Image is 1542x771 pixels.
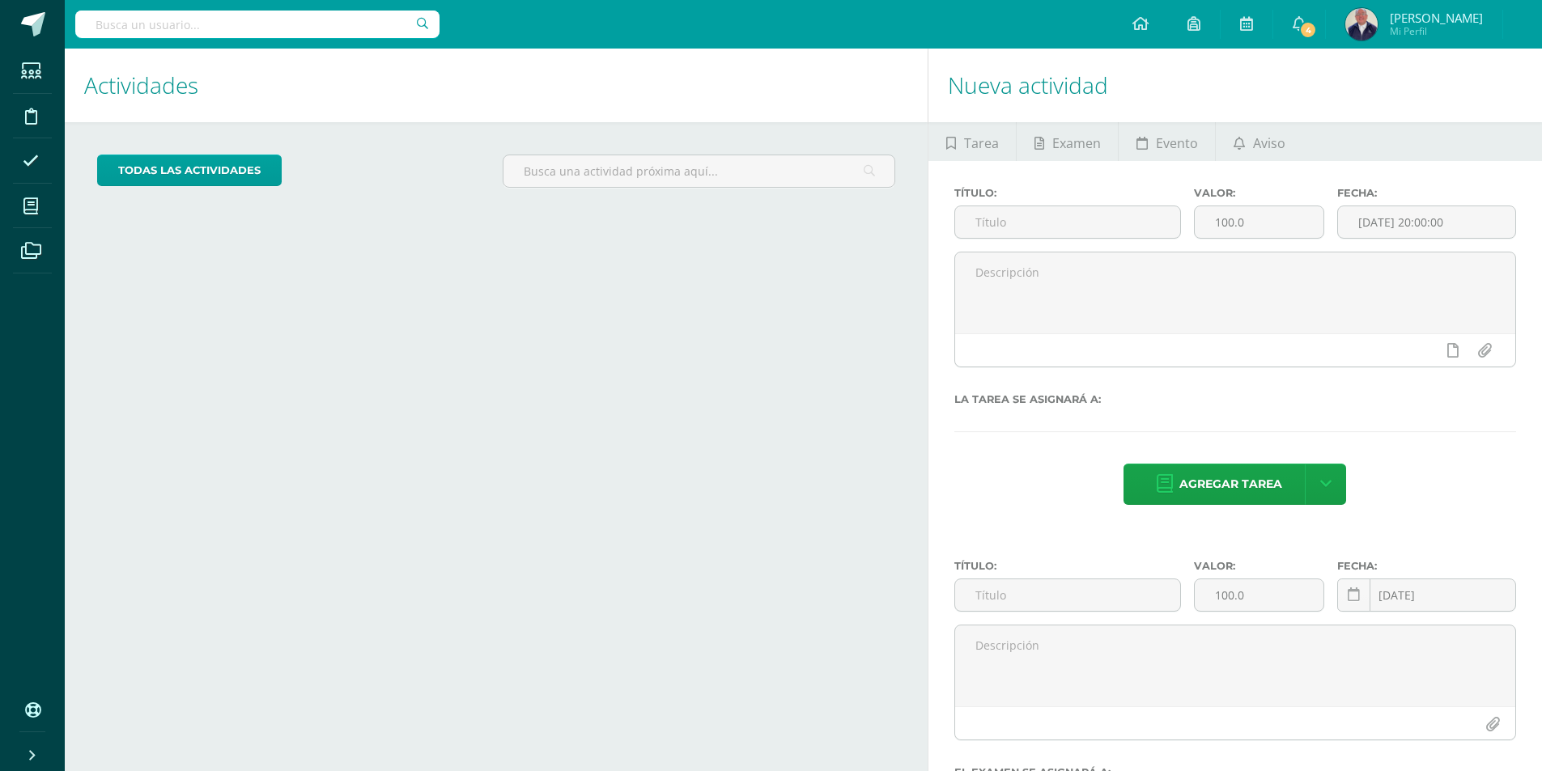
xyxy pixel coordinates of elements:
[1194,187,1325,199] label: Valor:
[1119,122,1215,161] a: Evento
[954,187,1181,199] label: Título:
[1390,10,1483,26] span: [PERSON_NAME]
[928,122,1016,161] a: Tarea
[955,206,1180,238] input: Título
[954,560,1181,572] label: Título:
[1179,464,1282,504] span: Agregar tarea
[1338,206,1515,238] input: Fecha de entrega
[1052,124,1101,163] span: Examen
[75,11,440,38] input: Busca un usuario...
[1017,122,1118,161] a: Examen
[1194,560,1325,572] label: Valor:
[503,155,894,187] input: Busca una actividad próxima aquí...
[954,393,1516,405] label: La tarea se asignará a:
[84,49,908,122] h1: Actividades
[1345,8,1378,40] img: 4400bde977c2ef3c8e0f06f5677fdb30.png
[948,49,1523,122] h1: Nueva actividad
[1390,24,1483,38] span: Mi Perfil
[1338,579,1515,611] input: Fecha de entrega
[1337,187,1516,199] label: Fecha:
[964,124,999,163] span: Tarea
[1195,206,1324,238] input: Puntos máximos
[97,155,282,186] a: todas las Actividades
[1195,579,1324,611] input: Puntos máximos
[1216,122,1302,161] a: Aviso
[1299,21,1317,39] span: 4
[1337,560,1516,572] label: Fecha:
[1156,124,1198,163] span: Evento
[955,579,1180,611] input: Título
[1253,124,1285,163] span: Aviso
